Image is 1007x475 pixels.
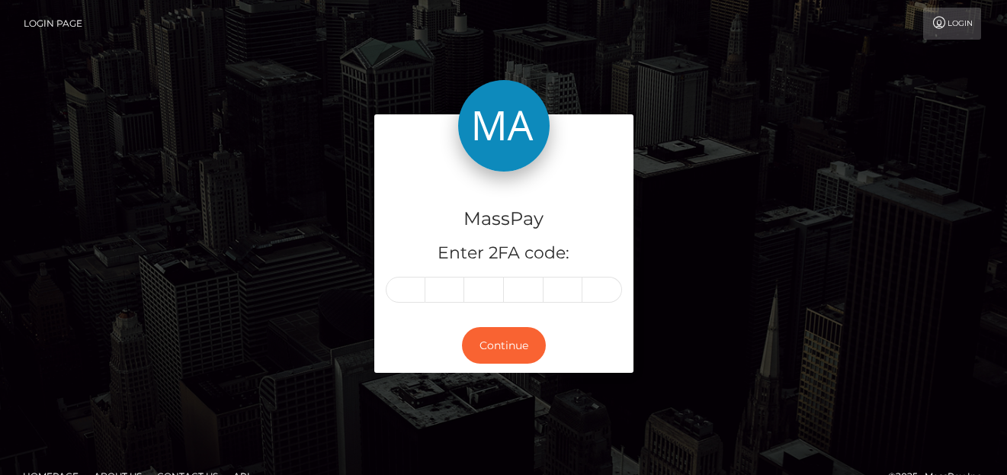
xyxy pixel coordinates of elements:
a: Login Page [24,8,82,40]
button: Continue [462,327,546,364]
h4: MassPay [386,206,622,233]
h5: Enter 2FA code: [386,242,622,265]
a: Login [923,8,981,40]
img: MassPay [458,80,550,172]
